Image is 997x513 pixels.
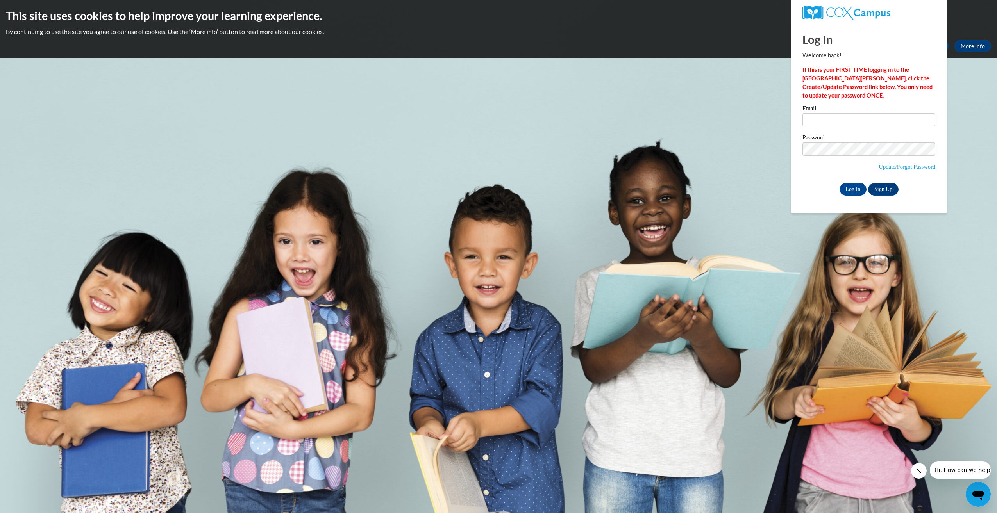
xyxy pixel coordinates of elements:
p: Welcome back! [802,51,935,60]
span: Hi. How can we help? [5,5,63,12]
iframe: Message from company [930,461,991,479]
img: COX Campus [802,6,890,20]
h1: Log In [802,31,935,47]
a: More Info [954,40,991,52]
iframe: Close message [911,463,927,479]
strong: If this is your FIRST TIME logging in to the [GEOGRAPHIC_DATA][PERSON_NAME], click the Create/Upd... [802,66,933,99]
iframe: Button to launch messaging window [966,482,991,507]
a: Update/Forgot Password [879,164,935,170]
label: Password [802,135,935,142]
h2: This site uses cookies to help improve your learning experience. [6,8,991,23]
a: Sign Up [868,183,899,196]
label: Email [802,105,935,113]
input: Log In [840,183,867,196]
p: By continuing to use the site you agree to our use of cookies. Use the ‘More info’ button to read... [6,27,991,36]
a: COX Campus [802,6,935,20]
